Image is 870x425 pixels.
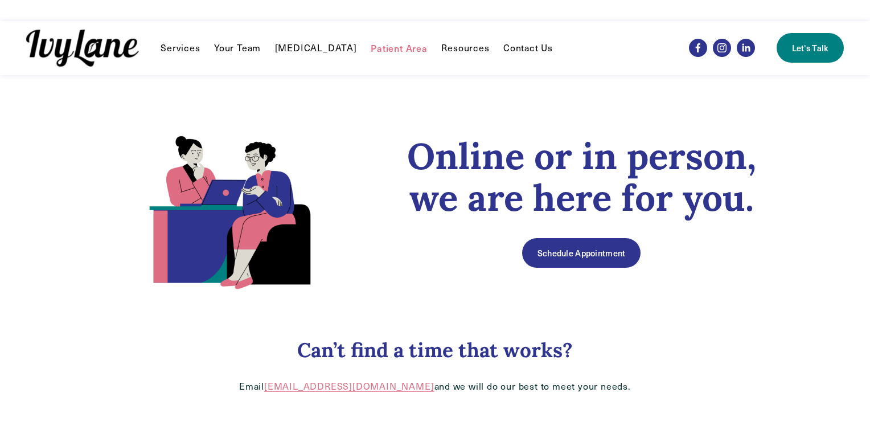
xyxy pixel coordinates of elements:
[275,41,357,55] a: [MEDICAL_DATA]
[214,41,261,55] a: Your Team
[503,41,553,55] a: Contact Us
[264,380,434,392] a: [EMAIL_ADDRESS][DOMAIN_NAME]
[93,338,777,363] h3: Can’t find a time that works?
[441,42,489,54] span: Resources
[689,39,707,57] a: Facebook
[777,33,844,63] a: Let's Talk
[522,238,641,268] a: Schedule Appointment
[737,39,755,57] a: LinkedIn
[441,41,489,55] a: folder dropdown
[161,42,200,54] span: Services
[713,39,731,57] a: Instagram
[371,41,428,55] a: Patient Area
[26,30,139,67] img: Ivy Lane Counseling &mdash; Therapy that works for you
[386,136,777,219] h1: Online or in person, we are here for you.
[161,41,200,55] a: folder dropdown
[93,381,777,393] p: Email and we will do our best to meet your needs.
